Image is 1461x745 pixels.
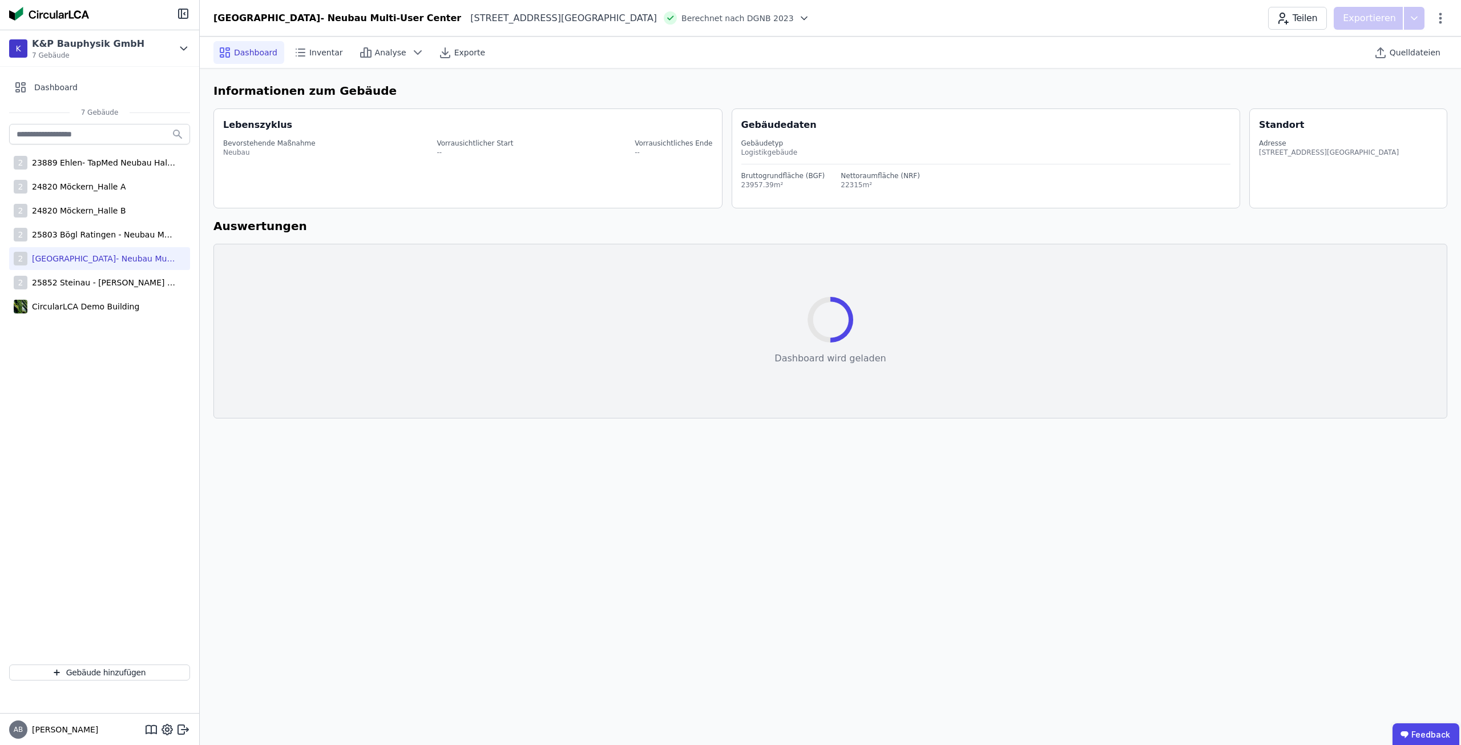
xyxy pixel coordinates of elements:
div: 24820 Möckern_Halle B [27,205,126,216]
span: 7 Gebäude [32,51,144,60]
div: -- [437,148,513,157]
div: K [9,39,27,58]
div: Nettoraumfläche (NRF) [841,171,920,180]
div: Dashboard wird geladen [774,352,886,365]
div: [GEOGRAPHIC_DATA]- Neubau Multi-User Center [27,253,176,264]
div: Vorrausichtliches Ende [635,139,712,148]
div: 25852 Steinau - [PERSON_NAME] Logistikzentrum [27,277,176,288]
span: Dashboard [34,82,78,93]
div: 2 [14,252,27,265]
div: 2 [14,156,27,170]
div: 22315m² [841,180,920,190]
button: Gebäude hinzufügen [9,665,190,680]
img: Concular [9,7,89,21]
h6: Auswertungen [213,218,1447,235]
span: Quelldateien [1390,47,1440,58]
span: [PERSON_NAME] [27,724,98,735]
div: Vorrausichtlicher Start [437,139,513,148]
div: Bevorstehende Maßnahme [223,139,316,148]
div: CircularLCA Demo Building [27,301,139,312]
div: 2 [14,276,27,289]
span: Inventar [309,47,343,58]
h6: Informationen zum Gebäude [213,82,1447,99]
p: Exportieren [1343,11,1398,25]
div: Gebäudetyp [741,139,1231,148]
span: 7 Gebäude [70,108,130,117]
div: 25803 Bögl Ratingen - Neubau Multi-User Center [27,229,176,240]
div: Lebenszyklus [223,118,292,132]
span: Dashboard [234,47,277,58]
div: Gebäudedaten [741,118,1240,132]
div: Adresse [1259,139,1399,148]
div: 2 [14,180,27,194]
div: Logistikgebäude [741,148,1231,157]
div: 23957.39m² [741,180,825,190]
div: 24820 Möckern_Halle A [27,181,126,192]
div: 23889 Ehlen- TapMed Neubau Halle 2 [27,157,176,168]
div: Neubau [223,148,316,157]
div: -- [635,148,712,157]
div: 2 [14,228,27,241]
button: Teilen [1268,7,1327,30]
img: CircularLCA Demo Building [14,297,27,316]
div: Bruttogrundfläche (BGF) [741,171,825,180]
span: Exporte [454,47,485,58]
div: [GEOGRAPHIC_DATA]- Neubau Multi-User Center [213,11,461,25]
div: [STREET_ADDRESS][GEOGRAPHIC_DATA] [1259,148,1399,157]
div: Standort [1259,118,1304,132]
span: Berechnet nach DGNB 2023 [681,13,794,24]
span: AB [14,726,23,733]
span: Analyse [375,47,406,58]
div: 2 [14,204,27,218]
div: [STREET_ADDRESS][GEOGRAPHIC_DATA] [461,11,657,25]
div: K&P Bauphysik GmbH [32,37,144,51]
